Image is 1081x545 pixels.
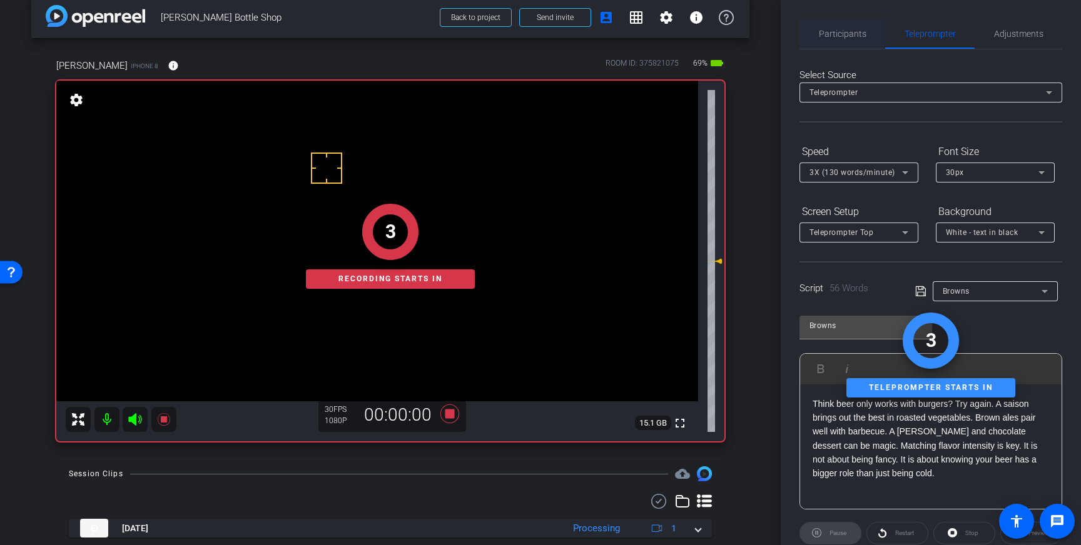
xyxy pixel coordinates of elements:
[675,466,690,481] mat-icon: cloud_upload
[122,522,148,535] span: [DATE]
[813,397,1049,481] p: Think beer only works with burgers? Try again. A saison brings out the best in roasted vegetables...
[69,467,123,480] div: Session Clips
[69,519,712,537] mat-expansion-panel-header: thumb-nail[DATE]Processing1
[1009,514,1024,529] mat-icon: accessibility
[671,522,676,535] span: 1
[689,10,704,25] mat-icon: info
[905,29,956,38] span: Teleprompter
[306,269,475,289] div: Recording starts in
[809,168,895,177] span: 3X (130 words/minute)
[946,168,964,177] span: 30px
[675,466,690,481] span: Destinations for your clips
[161,5,432,30] span: [PERSON_NAME] Bottle Shop
[80,519,108,537] img: thumb-nail
[537,12,574,22] span: Send invite
[567,521,626,536] div: Processing
[440,8,512,27] button: Back to project
[629,10,644,25] mat-icon: grid_on
[519,8,591,27] button: Send invite
[846,378,1015,397] div: Teleprompter starts in
[799,281,898,296] div: Script
[994,29,1043,38] span: Adjustments
[936,201,1055,222] div: Background
[809,88,858,97] span: Teleprompter
[799,201,918,222] div: Screen Setup
[46,5,145,27] img: app-logo
[943,287,970,296] span: Browns
[936,141,1055,162] div: Font Size
[799,141,918,162] div: Speed
[819,29,866,38] span: Participants
[385,217,396,246] div: 3
[799,68,1062,82] div: Select Source
[1050,514,1065,529] mat-icon: message
[946,228,1018,237] span: White - text in black
[659,10,674,25] mat-icon: settings
[926,326,936,354] div: 3
[599,10,614,25] mat-icon: account_box
[830,282,868,294] span: 56 Words
[697,466,712,481] img: Session clips
[451,13,500,22] span: Back to project
[809,228,873,237] span: Teleprompter Top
